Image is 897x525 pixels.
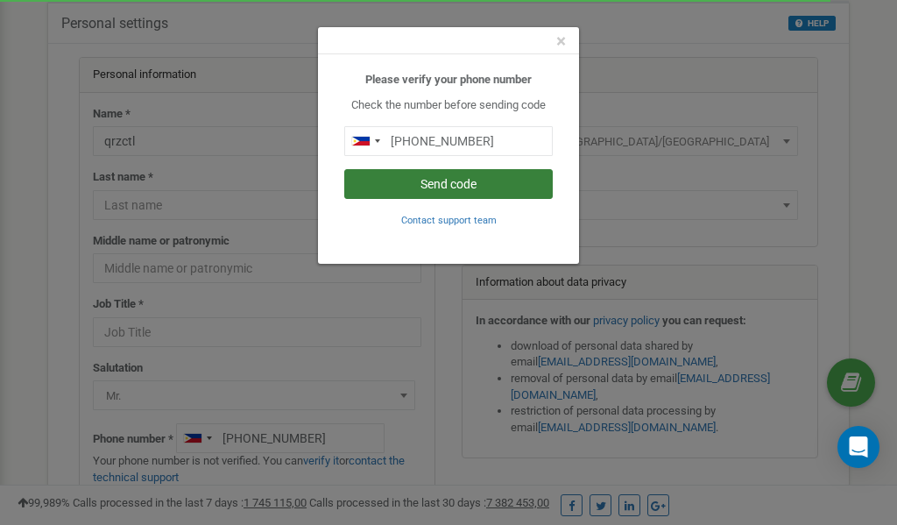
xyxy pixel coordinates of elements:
[401,215,497,226] small: Contact support team
[345,127,385,155] div: Telephone country code
[401,213,497,226] a: Contact support team
[344,126,553,156] input: 0905 123 4567
[365,73,532,86] b: Please verify your phone number
[344,97,553,114] p: Check the number before sending code
[556,32,566,51] button: Close
[344,169,553,199] button: Send code
[556,31,566,52] span: ×
[837,426,879,468] div: Open Intercom Messenger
